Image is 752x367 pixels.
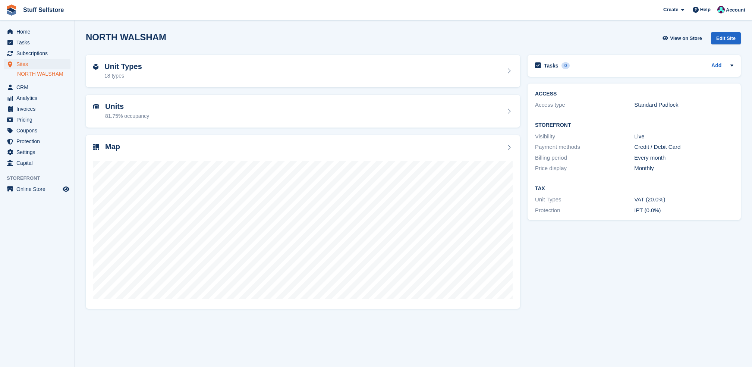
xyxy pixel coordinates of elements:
[62,185,70,194] a: Preview store
[93,64,98,70] img: unit-type-icn-2b2737a686de81e16bb02015468b77c625bbabd49415b5ef34ead5e3b44a266d.svg
[4,125,70,136] a: menu
[16,125,61,136] span: Coupons
[726,6,745,14] span: Account
[544,62,559,69] h2: Tasks
[634,101,733,109] div: Standard Padlock
[4,26,70,37] a: menu
[86,95,520,128] a: Units 81.75% occupancy
[93,104,99,109] img: unit-icn-7be61d7bf1b0ce9d3e12c5938cc71ed9869f7b940bace4675aadf7bd6d80202e.svg
[104,62,142,71] h2: Unit Types
[105,142,120,151] h2: Map
[93,144,99,150] img: map-icn-33ee37083ee616e46c38cad1a60f524a97daa1e2b2c8c0bc3eb3415660979fc1.svg
[4,37,70,48] a: menu
[711,32,741,44] div: Edit Site
[535,164,634,173] div: Price display
[634,132,733,141] div: Live
[16,93,61,103] span: Analytics
[4,136,70,147] a: menu
[16,48,61,59] span: Subscriptions
[86,135,520,309] a: Map
[561,62,570,69] div: 0
[535,195,634,204] div: Unit Types
[16,184,61,194] span: Online Store
[634,143,733,151] div: Credit / Debit Card
[86,55,520,88] a: Unit Types 18 types
[535,101,634,109] div: Access type
[535,186,733,192] h2: Tax
[4,184,70,194] a: menu
[86,32,166,42] h2: NORTH WALSHAM
[16,59,61,69] span: Sites
[16,37,61,48] span: Tasks
[634,154,733,162] div: Every month
[711,62,721,70] a: Add
[535,206,634,215] div: Protection
[670,35,702,42] span: View on Store
[535,132,634,141] div: Visibility
[4,93,70,103] a: menu
[535,154,634,162] div: Billing period
[16,158,61,168] span: Capital
[4,59,70,69] a: menu
[4,147,70,157] a: menu
[105,112,149,120] div: 81.75% occupancy
[535,122,733,128] h2: Storefront
[634,206,733,215] div: IPT (0.0%)
[16,26,61,37] span: Home
[535,91,733,97] h2: ACCESS
[4,115,70,125] a: menu
[7,175,74,182] span: Storefront
[717,6,725,13] img: Simon Gardner
[634,164,733,173] div: Monthly
[4,104,70,114] a: menu
[16,147,61,157] span: Settings
[700,6,711,13] span: Help
[20,4,67,16] a: Stuff Selfstore
[16,104,61,114] span: Invoices
[663,6,678,13] span: Create
[711,32,741,47] a: Edit Site
[535,143,634,151] div: Payment methods
[105,102,149,111] h2: Units
[16,82,61,92] span: CRM
[634,195,733,204] div: VAT (20.0%)
[6,4,17,16] img: stora-icon-8386f47178a22dfd0bd8f6a31ec36ba5ce8667c1dd55bd0f319d3a0aa187defe.svg
[4,82,70,92] a: menu
[104,72,142,80] div: 18 types
[17,70,70,78] a: NORTH WALSHAM
[4,48,70,59] a: menu
[4,158,70,168] a: menu
[16,136,61,147] span: Protection
[16,115,61,125] span: Pricing
[661,32,705,44] a: View on Store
